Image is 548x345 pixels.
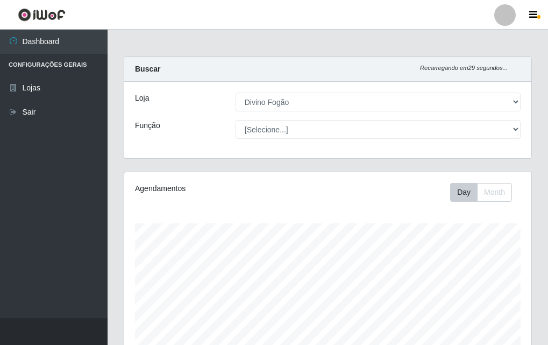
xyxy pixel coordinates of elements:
div: Agendamentos [135,183,286,194]
strong: Buscar [135,65,160,73]
label: Loja [135,93,149,104]
img: CoreUI Logo [18,8,66,22]
i: Recarregando em 29 segundos... [420,65,508,71]
button: Day [450,183,478,202]
button: Month [477,183,512,202]
div: First group [450,183,512,202]
label: Função [135,120,160,131]
div: Toolbar with button groups [450,183,521,202]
